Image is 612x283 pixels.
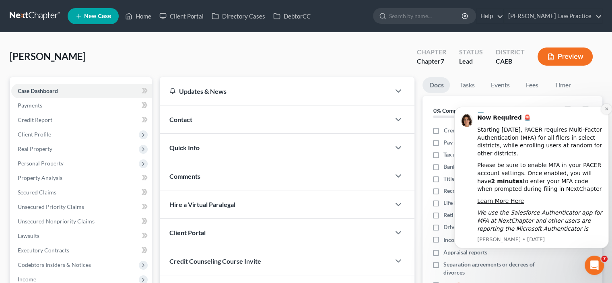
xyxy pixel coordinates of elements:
a: Secured Claims [11,185,152,200]
span: Contact [169,116,192,123]
span: Pay advices [443,138,472,147]
span: Client Portal [169,229,206,236]
span: Recorded mortgages and deeds [443,187,521,195]
span: Income [18,276,36,283]
a: Events [484,77,516,93]
span: Case Dashboard [18,87,58,94]
span: Appraisal reports [443,248,487,256]
a: Timer [548,77,577,93]
a: Fees [519,77,545,93]
span: Secured Claims [18,189,56,196]
span: Property Analysis [18,174,62,181]
span: Unsecured Nonpriority Claims [18,218,95,225]
a: Home [121,9,155,23]
span: [PERSON_NAME] [10,50,86,62]
span: Credit Counseling Certificate [443,126,515,134]
span: Retirement account statements [443,211,521,219]
a: Help [476,9,503,23]
div: District [496,48,525,57]
span: Client Profile [18,131,51,138]
span: Tax returns [443,151,472,159]
span: Credit Report [18,116,52,123]
a: Lawsuits [11,229,152,243]
div: Chapter [417,57,446,66]
span: 7 [441,57,444,65]
div: CAEB [496,57,525,66]
span: Payments [18,102,42,109]
span: Lawsuits [18,232,39,239]
span: Real Property [18,145,52,152]
span: Titles to motor vehicles [443,175,502,183]
input: Search by name... [389,8,463,23]
a: DebtorCC [269,9,315,23]
span: Life insurance policies [443,199,499,207]
button: Preview [538,48,593,66]
span: Personal Property [18,160,64,167]
span: Unsecured Priority Claims [18,203,84,210]
a: Docs [422,77,450,93]
a: Executory Contracts [11,243,152,258]
span: Drivers license & social security card [443,223,535,231]
a: [PERSON_NAME] Law Practice [504,9,602,23]
a: Client Portal [155,9,208,23]
span: Hire a Virtual Paralegal [169,200,235,208]
a: Unsecured Priority Claims [11,200,152,214]
span: Codebtors Insiders & Notices [18,261,91,268]
a: Payments [11,98,152,113]
a: Directory Cases [208,9,269,23]
a: Unsecured Nonpriority Claims [11,214,152,229]
span: New Case [84,13,111,19]
a: Credit Report [11,113,152,127]
span: Quick Info [169,144,200,151]
span: Bank statements [443,163,485,171]
iframe: Intercom live chat [585,256,604,275]
span: Credit Counseling Course Invite [169,257,261,265]
span: Executory Contracts [18,247,69,254]
a: Tasks [453,77,481,93]
strong: 0% Completed [433,107,469,114]
div: Updates & News [169,87,381,95]
a: Property Analysis [11,171,152,185]
span: Income Documents [443,236,492,244]
a: Case Dashboard [11,84,152,98]
span: Comments [169,172,200,180]
div: Chapter [417,48,446,57]
div: Status [459,48,483,57]
span: 7 [601,256,608,262]
span: Separation agreements or decrees of divorces [443,260,550,277]
iframe: Intercom notifications message [451,95,612,261]
div: Lead [459,57,483,66]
